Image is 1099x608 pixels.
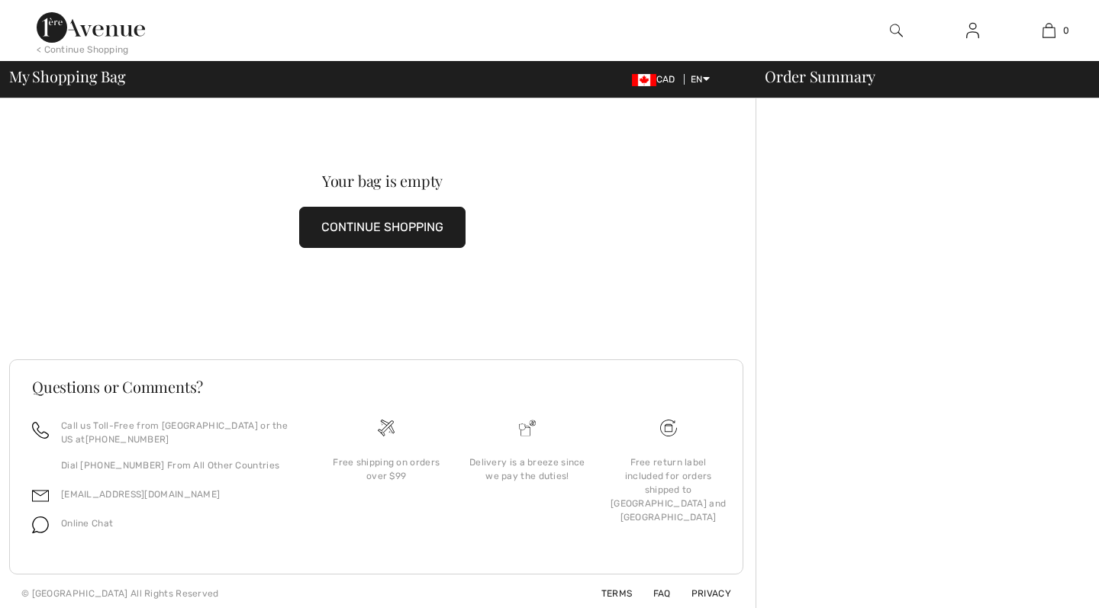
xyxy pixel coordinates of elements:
[299,207,466,248] button: CONTINUE SHOPPING
[469,455,586,483] div: Delivery is a breeze since we pay the duties!
[32,379,720,394] h3: Questions or Comments?
[328,455,445,483] div: Free shipping on orders over $99
[1043,21,1055,40] img: My Bag
[519,420,536,436] img: Delivery is a breeze since we pay the duties!
[583,588,633,599] a: Terms
[378,420,395,436] img: Free shipping on orders over $99
[1063,24,1069,37] span: 0
[32,422,49,439] img: call
[32,487,49,504] img: email
[37,12,145,43] img: 1ère Avenue
[632,74,682,85] span: CAD
[610,455,727,524] div: Free return label included for orders shipped to [GEOGRAPHIC_DATA] and [GEOGRAPHIC_DATA]
[660,420,677,436] img: Free shipping on orders over $99
[890,21,903,40] img: search the website
[954,21,991,40] a: Sign In
[673,588,731,599] a: Privacy
[635,588,671,599] a: FAQ
[61,458,298,472] p: Dial [PHONE_NUMBER] From All Other Countries
[632,74,656,86] img: Canadian Dollar
[47,173,718,188] div: Your bag is empty
[37,43,129,56] div: < Continue Shopping
[21,587,219,600] div: © [GEOGRAPHIC_DATA] All Rights Reserved
[61,419,298,446] p: Call us Toll-Free from [GEOGRAPHIC_DATA] or the US at
[746,69,1090,84] div: Order Summary
[61,518,113,529] span: Online Chat
[85,434,169,445] a: [PHONE_NUMBER]
[966,21,979,40] img: My Info
[9,69,126,84] span: My Shopping Bag
[61,489,220,500] a: [EMAIL_ADDRESS][DOMAIN_NAME]
[691,74,710,85] span: EN
[32,516,49,533] img: chat
[1011,21,1086,40] a: 0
